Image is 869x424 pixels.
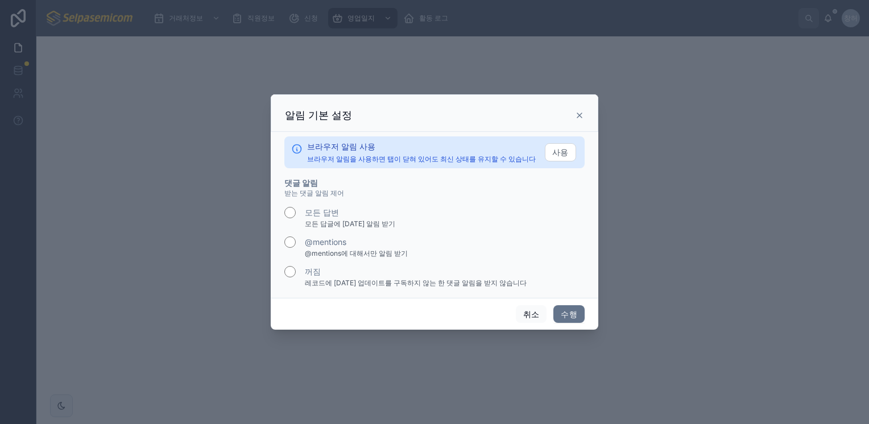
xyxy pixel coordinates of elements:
button: 수행 [553,305,585,323]
h2: 브라우저 알림 사용 [307,141,536,152]
span: 모든 답글에 [DATE] 알림 받기 [305,219,395,228]
button: 취소 [516,305,547,323]
h2: 댓글 알림 [284,177,585,189]
label: 꺼짐 [305,266,321,277]
p: 받는 댓글 알림 제어 [284,189,585,198]
label: 모든 답변 [305,207,339,218]
span: @mentions에 대해서만 알림 받기 [305,249,408,258]
h3: 알림 기본 설정 [285,109,352,122]
span: 레코드에 [DATE] 업데이트를 구독하지 않는 한 댓글 알림을 받지 않습니다 [305,278,527,288]
label: @mentions [305,236,346,248]
p: 브라우저 알림을 사용하면 탭이 닫혀 있어도 최신 상태를 유지할 수 있습니다 [307,155,536,164]
button: 사용 [545,143,576,161]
